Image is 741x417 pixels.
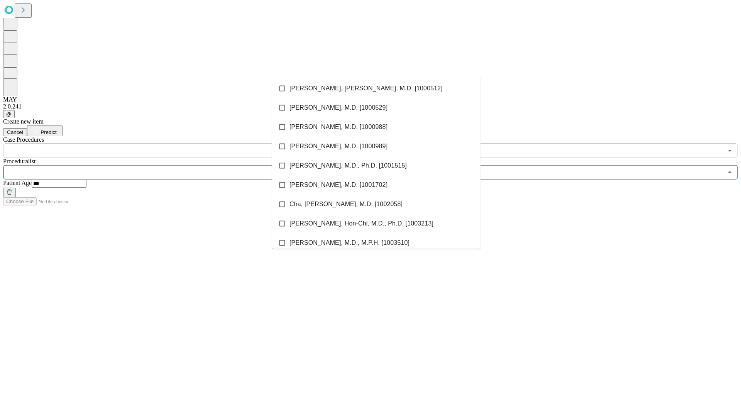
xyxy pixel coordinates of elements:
[6,111,12,117] span: @
[3,136,44,143] span: Scheduled Procedure
[27,125,63,136] button: Predict
[724,145,735,156] button: Open
[289,103,387,112] span: [PERSON_NAME], M.D. [1000529]
[3,118,44,125] span: Create new item
[3,128,27,136] button: Cancel
[289,84,443,93] span: [PERSON_NAME], [PERSON_NAME], M.D. [1000512]
[289,142,387,151] span: [PERSON_NAME], M.D. [1000989]
[3,110,15,118] button: @
[3,103,738,110] div: 2.0.241
[3,158,36,164] span: Proceduralist
[41,129,56,135] span: Predict
[289,161,407,170] span: [PERSON_NAME], M.D., Ph.D. [1001515]
[289,180,387,190] span: [PERSON_NAME], M.D. [1001702]
[289,122,387,132] span: [PERSON_NAME], M.D. [1000988]
[7,129,23,135] span: Cancel
[289,238,409,247] span: [PERSON_NAME], M.D., M.P.H. [1003510]
[289,219,433,228] span: [PERSON_NAME], Hon-Chi, M.D., Ph.D. [1003213]
[3,180,32,186] span: Patient Age
[724,167,735,178] button: Close
[289,200,403,209] span: Cha, [PERSON_NAME], M.D. [1002058]
[3,96,738,103] div: MAY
